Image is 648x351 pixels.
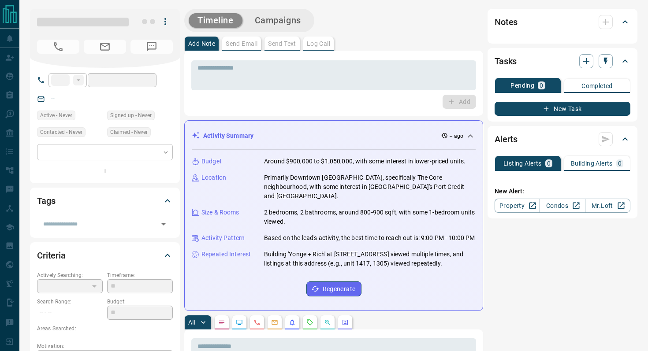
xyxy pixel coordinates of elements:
button: Campaigns [246,13,310,28]
div: Alerts [495,129,630,150]
svg: Agent Actions [342,319,349,326]
p: Areas Searched: [37,325,173,333]
p: 0 [547,160,551,166]
p: 2 bedrooms, 2 bathrooms, around 800-900 sqft, with some 1-bedroom units viewed. [264,208,476,226]
span: Signed up - Never [110,111,152,120]
div: Activity Summary-- ago [192,128,476,144]
svg: Lead Browsing Activity [236,319,243,326]
p: Completed [581,83,613,89]
span: No Number [37,40,79,54]
a: Mr.Loft [585,199,630,213]
span: No Number [130,40,173,54]
a: Condos [540,199,585,213]
p: Primarily Downtown [GEOGRAPHIC_DATA], specifically The Core neighbourhood, with some interest in ... [264,173,476,201]
p: Add Note [188,41,215,47]
p: Size & Rooms [201,208,239,217]
p: Listing Alerts [503,160,542,166]
h2: Tasks [495,54,517,68]
p: Activity Pattern [201,233,245,243]
svg: Notes [218,319,225,326]
div: Notes [495,11,630,33]
p: -- ago [450,132,463,140]
p: 0 [618,160,622,166]
p: New Alert: [495,187,630,196]
p: Location [201,173,226,182]
p: Activity Summary [203,131,253,140]
p: -- - -- [37,306,103,320]
button: Timeline [189,13,242,28]
h2: Tags [37,194,55,208]
p: Based on the lead's activity, the best time to reach out is: 9:00 PM - 10:00 PM [264,233,475,243]
svg: Opportunities [324,319,331,326]
p: Building Alerts [571,160,613,166]
div: Tasks [495,51,630,72]
button: Regenerate [306,281,361,296]
button: Open [157,218,170,230]
div: Criteria [37,245,173,266]
button: New Task [495,102,630,116]
p: Budget [201,157,222,166]
span: Contacted - Never [40,128,82,137]
svg: Emails [271,319,278,326]
p: Search Range: [37,298,103,306]
p: All [188,319,195,325]
svg: Calls [253,319,261,326]
a: Property [495,199,540,213]
span: Active - Never [40,111,72,120]
span: Claimed - Never [110,128,148,137]
p: Around $900,000 to $1,050,000, with some interest in lower-priced units. [264,157,466,166]
span: No Email [84,40,126,54]
svg: Listing Alerts [289,319,296,326]
h2: Alerts [495,132,518,146]
p: Building 'Yonge + Rich' at [STREET_ADDRESS] viewed multiple times, and listings at this address (... [264,250,476,268]
div: Tags [37,190,173,211]
p: Motivation: [37,342,173,350]
a: -- [51,95,55,102]
svg: Requests [306,319,313,326]
h2: Criteria [37,248,66,262]
p: 0 [540,82,543,89]
h2: Notes [495,15,518,29]
p: Timeframe: [107,271,173,279]
p: Pending [510,82,534,89]
p: Budget: [107,298,173,306]
p: Repeated Interest [201,250,251,259]
p: Actively Searching: [37,271,103,279]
